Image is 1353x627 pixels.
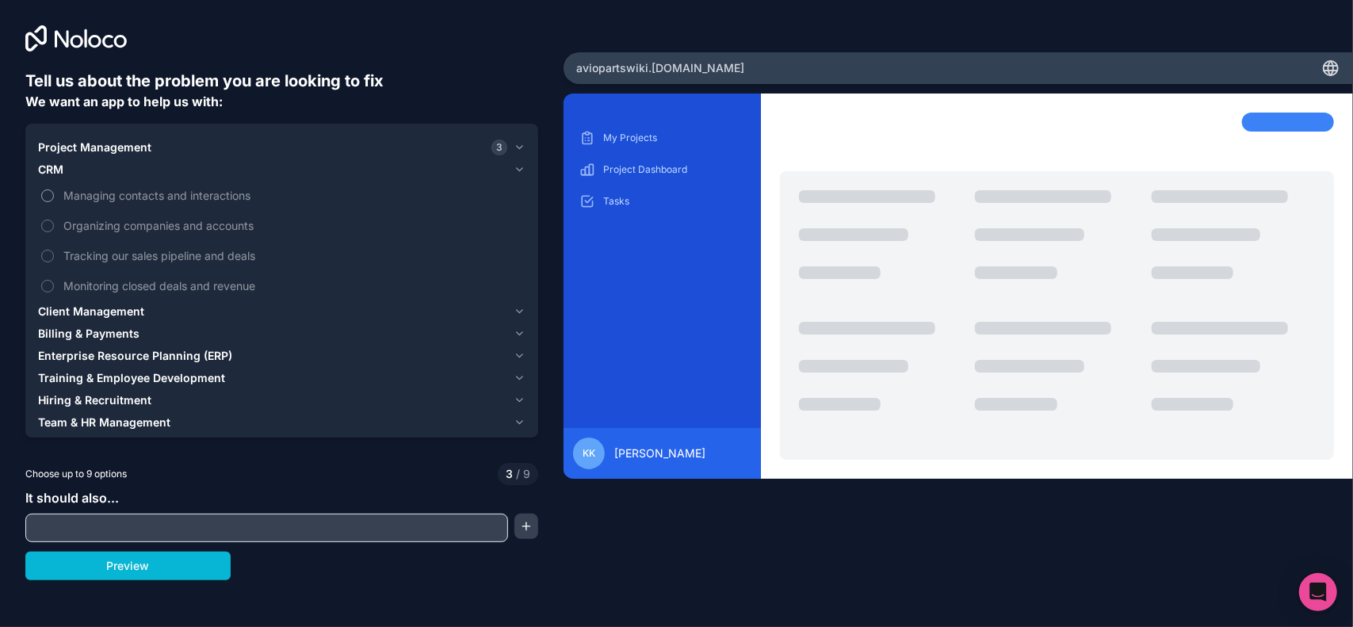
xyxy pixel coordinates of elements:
[41,220,54,232] button: Organizing companies and accounts
[63,187,522,204] span: Managing contacts and interactions
[25,490,119,506] span: It should also...
[38,345,526,367] button: Enterprise Resource Planning (ERP)
[25,70,538,92] h6: Tell us about the problem you are looking to fix
[38,370,225,386] span: Training & Employee Development
[603,132,745,144] p: My Projects
[38,367,526,389] button: Training & Employee Development
[576,125,748,415] div: scrollable content
[1299,573,1337,611] div: Open Intercom Messenger
[38,389,526,411] button: Hiring & Recruitment
[603,163,745,176] p: Project Dashboard
[41,250,54,262] button: Tracking our sales pipeline and deals
[614,445,705,461] span: [PERSON_NAME]
[38,415,170,430] span: Team & HR Management
[38,181,526,300] div: CRM
[576,60,744,76] span: aviopartswiki .[DOMAIN_NAME]
[583,447,595,460] span: KK
[603,195,745,208] p: Tasks
[38,300,526,323] button: Client Management
[25,94,223,109] span: We want an app to help us with:
[38,392,151,408] span: Hiring & Recruitment
[513,466,530,482] span: 9
[63,217,522,234] span: Organizing companies and accounts
[41,189,54,202] button: Managing contacts and interactions
[38,159,526,181] button: CRM
[25,552,231,580] button: Preview
[506,466,513,482] span: 3
[38,162,63,178] span: CRM
[38,140,151,155] span: Project Management
[38,304,144,319] span: Client Management
[38,323,526,345] button: Billing & Payments
[63,247,522,264] span: Tracking our sales pipeline and deals
[63,277,522,294] span: Monitoring closed deals and revenue
[38,136,526,159] button: Project Management3
[38,326,140,342] span: Billing & Payments
[38,348,232,364] span: Enterprise Resource Planning (ERP)
[38,411,526,434] button: Team & HR Management
[491,140,507,155] span: 3
[516,467,520,480] span: /
[25,467,127,481] span: Choose up to 9 options
[41,280,54,292] button: Monitoring closed deals and revenue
